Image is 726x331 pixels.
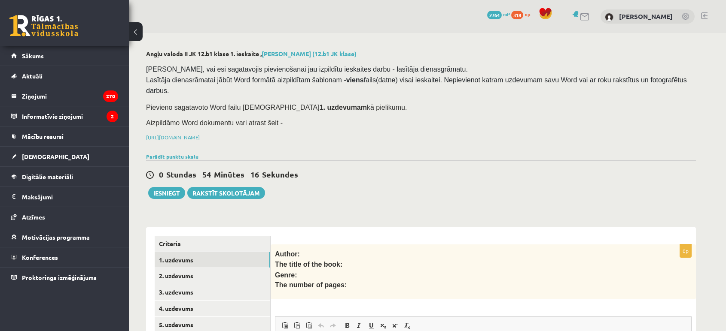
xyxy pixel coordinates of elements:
a: Criteria [155,236,270,252]
h2: Angļu valoda II JK 12.b1 klase 1. ieskaite , [146,50,696,57]
span: Konferences [22,253,58,261]
a: 1. uzdevums [155,252,270,268]
a: Paste from Word [303,320,315,331]
a: Konferences [11,247,118,267]
a: 2. uzdevums [155,268,270,284]
span: xp [525,11,530,18]
a: 318 xp [511,11,534,18]
strong: viens [346,76,364,84]
a: Informatīvie ziņojumi2 [11,106,118,126]
button: Iesniegt [148,187,185,199]
span: Aizpildāmo Word dokumentu vari atrast šeit - [146,119,283,126]
span: 54 [202,169,211,179]
span: [PERSON_NAME], vai esi sagatavojis pievienošanai jau izpildītu ieskaites darbu - lasītāja dienasg... [146,66,689,94]
span: Sākums [22,52,44,60]
a: Parādīt punktu skalu [146,153,198,160]
span: Digitālie materiāli [22,173,73,181]
i: 270 [103,90,118,102]
span: Minūtes [214,169,244,179]
span: Pievieno sagatavoto Word failu [DEMOGRAPHIC_DATA] kā pielikumu. [146,104,407,111]
span: Sekundes [262,169,298,179]
a: Redo (Ctrl+Y) [327,320,339,331]
strong: 1. uzdevumam [320,104,367,111]
a: 4. uzdevums [155,301,270,316]
span: Aktuāli [22,72,43,80]
a: 2764 mP [487,11,510,18]
a: Rīgas 1. Tālmācības vidusskola [9,15,78,36]
a: Aktuāli [11,66,118,86]
span: Author: [275,250,300,258]
legend: Ziņojumi [22,86,118,106]
span: The title of the book: [275,261,342,268]
img: Loreta Dzene [605,13,613,21]
legend: Informatīvie ziņojumi [22,106,118,126]
span: Genre: [275,271,297,279]
span: Proktoringa izmēģinājums [22,274,97,281]
span: Stundas [166,169,196,179]
span: 2764 [487,11,502,19]
a: Subscript [377,320,389,331]
a: Proktoringa izmēģinājums [11,268,118,287]
a: Paste as plain text (Ctrl+Shift+V) [291,320,303,331]
legend: Maksājumi [22,187,118,207]
a: Maksājumi [11,187,118,207]
span: Atzīmes [22,213,45,221]
a: [PERSON_NAME] (12.b1 JK klase) [262,50,357,57]
span: Motivācijas programma [22,233,90,241]
a: Undo (Ctrl+Z) [315,320,327,331]
span: 16 [250,169,259,179]
a: Remove Format [401,320,413,331]
span: [DEMOGRAPHIC_DATA] [22,153,89,160]
a: Digitālie materiāli [11,167,118,187]
span: mP [503,11,510,18]
a: Sākums [11,46,118,66]
a: [DEMOGRAPHIC_DATA] [11,147,118,166]
a: Underline (Ctrl+U) [365,320,377,331]
span: Mācību resursi [22,132,64,140]
a: Motivācijas programma [11,227,118,247]
i: 2 [107,111,118,122]
a: Bold (Ctrl+B) [341,320,353,331]
a: Mācību resursi [11,126,118,146]
a: Rakstīt skolotājam [187,187,265,199]
a: 3. uzdevums [155,284,270,300]
a: Ziņojumi270 [11,86,118,106]
a: Superscript [389,320,401,331]
span: 0 [159,169,163,179]
a: Atzīmes [11,207,118,227]
a: Paste (Ctrl+V) [279,320,291,331]
span: The number of pages: [275,281,347,289]
span: 318 [511,11,523,19]
a: Italic (Ctrl+I) [353,320,365,331]
a: [PERSON_NAME] [619,12,673,21]
a: [URL][DOMAIN_NAME] [146,134,200,141]
p: 0p [680,244,692,258]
